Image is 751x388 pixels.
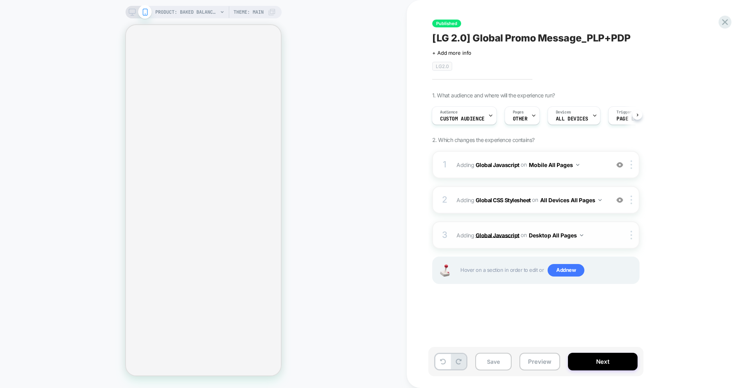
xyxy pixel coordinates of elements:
div: 1 [441,157,449,172]
img: down arrow [598,199,602,201]
span: Devices [556,110,571,115]
span: on [521,230,526,240]
span: Trigger [616,110,632,115]
button: All Devices All Pages [540,194,602,206]
span: Adding [456,230,605,241]
button: Desktop All Pages [529,230,583,241]
img: down arrow [576,164,579,166]
img: crossed eye [616,197,623,203]
img: down arrow [580,234,583,236]
img: close [631,231,632,239]
span: + Add more info [432,50,471,56]
span: 1. What audience and where will the experience run? [432,92,555,99]
button: Save [475,353,512,370]
span: Add new [548,264,584,277]
span: Published [432,20,461,27]
span: Pages [513,110,524,115]
span: Adding [456,194,605,206]
b: Global Javascript [476,232,519,238]
span: Adding [456,159,605,171]
span: Hover on a section in order to edit or [460,264,635,277]
button: Mobile All Pages [529,159,579,171]
span: [LG 2.0] Global Promo Message_PLP+PDP [432,32,631,44]
span: ALL DEVICES [556,116,588,122]
img: close [631,196,632,204]
span: on [532,195,538,205]
span: LG2.0 [432,62,452,71]
span: 2. Which changes the experience contains? [432,137,534,143]
div: 2 [441,192,449,208]
div: 3 [441,227,449,243]
span: Theme: MAIN [234,6,264,18]
b: Global CSS Stylesheet [476,196,531,203]
b: Global Javascript [476,161,519,168]
span: on [521,160,526,169]
span: PRODUCT: Baked Balance-n-Brighten Color Correcting Foundation [155,6,218,18]
img: close [631,160,632,169]
span: Custom Audience [440,116,485,122]
button: Next [568,353,638,370]
button: Preview [519,353,560,370]
span: OTHER [513,116,528,122]
img: Joystick [437,264,453,277]
span: Audience [440,110,458,115]
img: crossed eye [616,162,623,168]
span: Page Load [616,116,643,122]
